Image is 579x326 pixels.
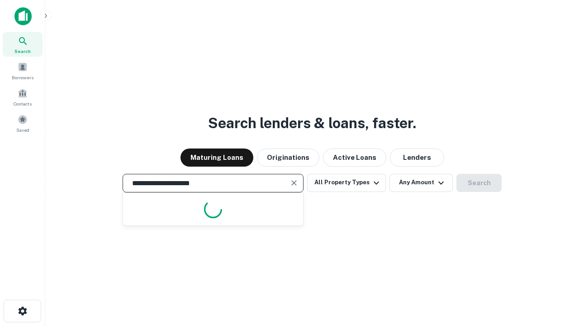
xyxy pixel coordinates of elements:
[3,32,43,57] a: Search
[389,174,453,192] button: Any Amount
[3,85,43,109] a: Contacts
[180,149,253,167] button: Maturing Loans
[288,177,300,189] button: Clear
[323,149,386,167] button: Active Loans
[3,58,43,83] a: Borrowers
[257,149,319,167] button: Originations
[534,254,579,297] iframe: Chat Widget
[307,174,386,192] button: All Property Types
[14,7,32,25] img: capitalize-icon.png
[208,112,416,134] h3: Search lenders & loans, faster.
[390,149,444,167] button: Lenders
[12,74,33,81] span: Borrowers
[3,111,43,135] a: Saved
[14,100,32,107] span: Contacts
[14,48,31,55] span: Search
[16,126,29,134] span: Saved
